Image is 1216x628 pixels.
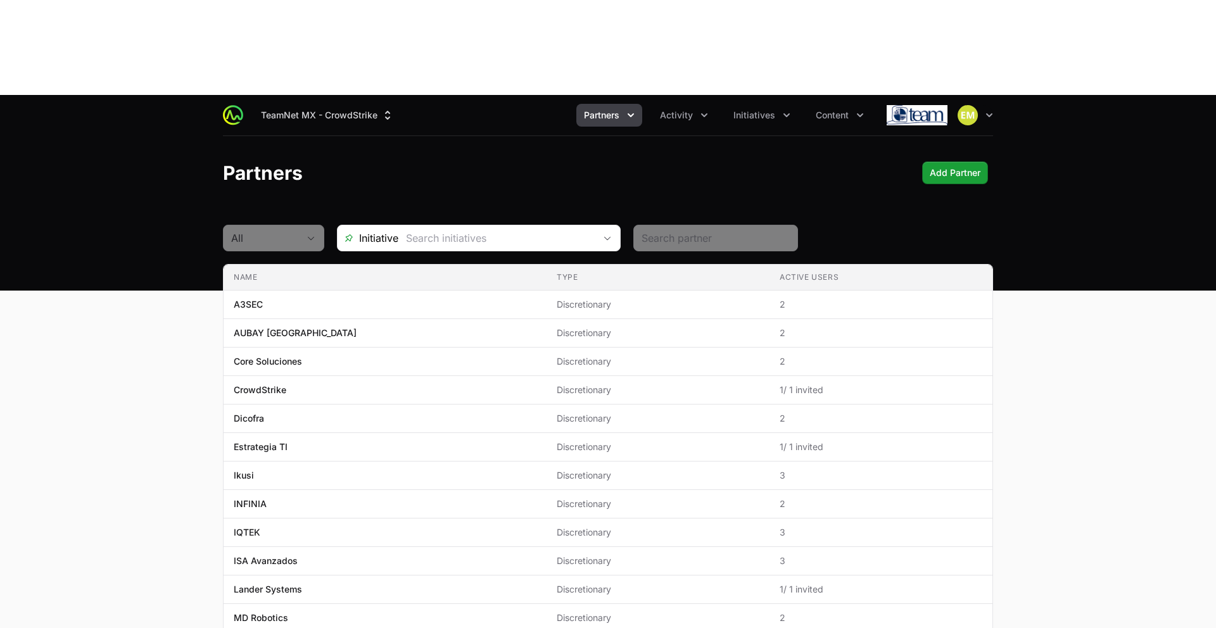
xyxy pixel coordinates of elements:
span: 2 [780,412,982,425]
p: AUBAY [GEOGRAPHIC_DATA] [234,327,357,339]
span: Discretionary [557,526,759,539]
div: Initiatives menu [726,104,798,127]
h1: Partners [223,161,303,184]
span: 1 / 1 invited [780,384,982,396]
span: 3 [780,469,982,482]
div: All [231,230,298,246]
span: Discretionary [557,612,759,624]
span: Partners [584,109,619,122]
p: Dicofra [234,412,264,425]
p: Estrategia TI [234,441,288,453]
p: A3SEC [234,298,263,311]
span: 2 [780,298,982,311]
span: Add Partner [930,165,980,180]
div: Main navigation [243,104,871,127]
span: Initiative [338,230,398,246]
div: Primary actions [922,161,988,184]
button: Add Partner [922,161,988,184]
img: Eric Mingus [958,105,978,125]
th: Type [547,265,769,291]
p: MD Robotics [234,612,288,624]
span: Content [816,109,849,122]
p: Ikusi [234,469,254,482]
div: Supplier switch menu [253,104,402,127]
span: Discretionary [557,498,759,510]
p: IQTEK [234,526,260,539]
img: ActivitySource [223,105,243,125]
p: INFINIA [234,498,267,510]
button: Content [808,104,871,127]
span: Initiatives [733,109,775,122]
input: Search partner [642,230,790,246]
p: Core Soluciones [234,355,302,368]
button: Initiatives [726,104,798,127]
span: 3 [780,526,982,539]
span: Discretionary [557,355,759,368]
span: 1 / 1 invited [780,583,982,596]
span: 1 / 1 invited [780,441,982,453]
span: Discretionary [557,555,759,567]
button: All [224,225,324,251]
span: 2 [780,498,982,510]
span: 2 [780,327,982,339]
span: 3 [780,555,982,567]
span: Discretionary [557,298,759,311]
button: Activity [652,104,716,127]
span: Discretionary [557,384,759,396]
span: 2 [780,355,982,368]
input: Search initiatives [398,225,595,251]
th: Name [224,265,547,291]
span: Activity [660,109,693,122]
div: Partners menu [576,104,642,127]
span: Discretionary [557,327,759,339]
div: Open [595,225,620,251]
span: 2 [780,612,982,624]
span: Discretionary [557,441,759,453]
p: CrowdStrike [234,384,286,396]
span: Discretionary [557,412,759,425]
span: Discretionary [557,583,759,596]
button: TeamNet MX - CrowdStrike [253,104,402,127]
div: Activity menu [652,104,716,127]
button: Partners [576,104,642,127]
th: Active Users [769,265,992,291]
p: ISA Avanzados [234,555,298,567]
div: Content menu [808,104,871,127]
img: TeamNet MX [887,103,947,128]
span: Discretionary [557,469,759,482]
p: Lander Systems [234,583,302,596]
